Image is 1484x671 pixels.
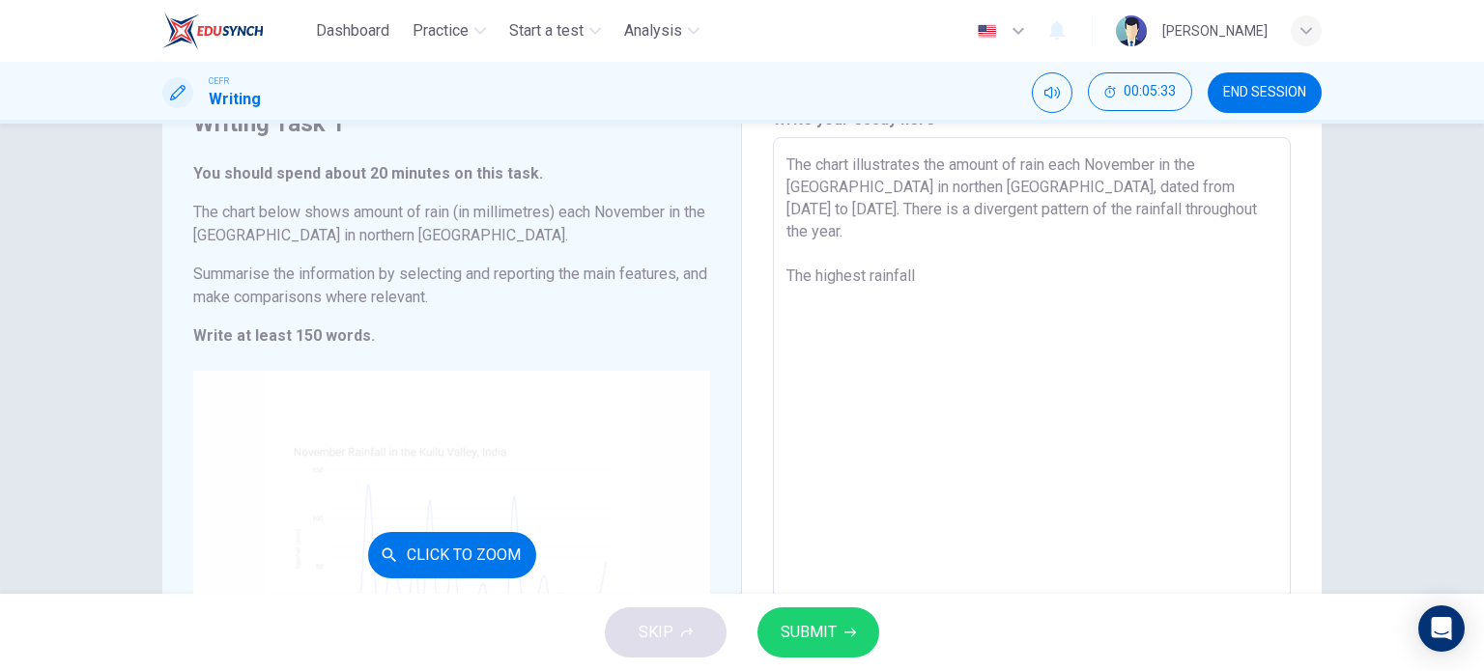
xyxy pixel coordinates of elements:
h6: The chart below shows amount of rain (in millimetres) each November in the [GEOGRAPHIC_DATA] in n... [193,201,710,247]
button: Analysis [616,14,707,48]
span: Dashboard [316,19,389,42]
h4: Writing Task 1 [193,108,710,139]
h1: Writing [209,88,261,111]
img: en [975,24,999,39]
strong: Write at least 150 words. [193,326,375,345]
span: 00:05:33 [1124,84,1176,99]
button: Start a test [501,14,609,48]
h6: Summarise the information by selecting and reporting the main features, and make comparisons wher... [193,263,710,309]
span: Practice [413,19,469,42]
h6: You should spend about 20 minutes on this task. [193,162,710,185]
button: SUBMIT [757,607,879,657]
button: 00:05:33 [1088,72,1192,111]
span: SUBMIT [781,619,837,646]
div: Open Intercom Messenger [1418,605,1465,652]
button: Practice [405,14,494,48]
a: EduSynch logo [162,12,308,50]
div: Mute [1032,72,1072,113]
span: END SESSION [1223,85,1306,100]
div: [PERSON_NAME] [1162,19,1268,42]
button: END SESSION [1208,72,1322,113]
div: Hide [1088,72,1192,113]
button: Dashboard [308,14,397,48]
img: Profile picture [1116,15,1147,46]
button: Click to Zoom [368,532,536,578]
span: CEFR [209,74,229,88]
span: Analysis [624,19,682,42]
span: Start a test [509,19,584,42]
img: EduSynch logo [162,12,264,50]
